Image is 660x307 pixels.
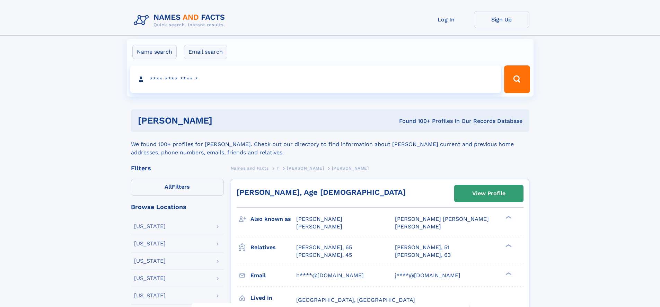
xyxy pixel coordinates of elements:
div: [US_STATE] [134,241,166,246]
h3: Lived in [250,292,296,304]
a: [PERSON_NAME] [287,164,324,172]
span: [PERSON_NAME] [332,166,369,171]
a: [PERSON_NAME], Age [DEMOGRAPHIC_DATA] [237,188,406,197]
button: Search Button [504,65,530,93]
span: [PERSON_NAME] [296,223,342,230]
div: Filters [131,165,224,171]
span: T [276,166,279,171]
input: search input [130,65,501,93]
span: [PERSON_NAME] [395,223,441,230]
div: [US_STATE] [134,224,166,229]
div: [US_STATE] [134,276,166,281]
span: All [165,183,172,190]
h3: Relatives [250,242,296,253]
div: ❯ [504,243,512,248]
a: [PERSON_NAME], 45 [296,251,352,259]
a: [PERSON_NAME], 51 [395,244,449,251]
a: View Profile [455,185,523,202]
div: ❯ [504,215,512,220]
span: [PERSON_NAME] [287,166,324,171]
a: Log In [419,11,474,28]
a: T [276,164,279,172]
div: View Profile [472,186,505,201]
div: ❯ [504,271,512,276]
span: [GEOGRAPHIC_DATA], [GEOGRAPHIC_DATA] [296,297,415,303]
label: Filters [131,179,224,196]
h1: [PERSON_NAME] [138,116,306,125]
img: Logo Names and Facts [131,11,231,30]
h3: Email [250,270,296,281]
div: [US_STATE] [134,258,166,264]
div: Browse Locations [131,204,224,210]
label: Email search [184,45,227,59]
a: [PERSON_NAME], 63 [395,251,451,259]
div: Found 100+ Profiles In Our Records Database [306,117,522,125]
h3: Also known as [250,213,296,225]
span: [PERSON_NAME] [296,216,342,222]
div: We found 100+ profiles for [PERSON_NAME]. Check out our directory to find information about [PERS... [131,132,529,157]
a: Names and Facts [231,164,269,172]
div: [US_STATE] [134,293,166,298]
label: Name search [132,45,177,59]
a: Sign Up [474,11,529,28]
a: [PERSON_NAME], 65 [296,244,352,251]
span: [PERSON_NAME] [PERSON_NAME] [395,216,489,222]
